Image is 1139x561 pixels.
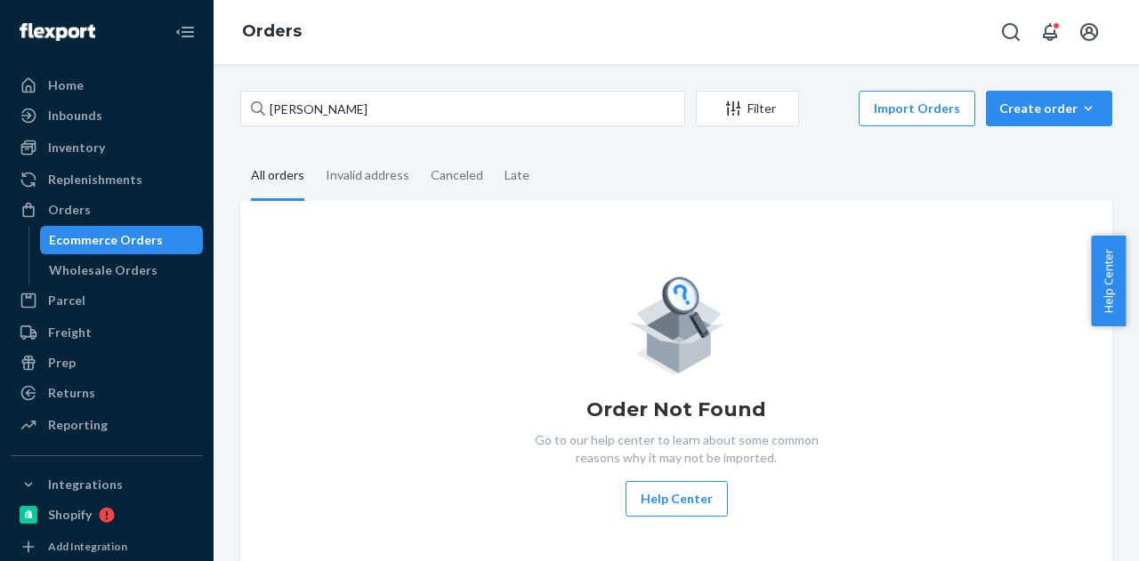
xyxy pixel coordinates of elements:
button: Filter [696,91,799,126]
a: Shopify [11,501,203,529]
img: Flexport logo [20,23,95,41]
a: Replenishments [11,165,203,194]
button: Open notifications [1032,14,1068,50]
a: Wholesale Orders [40,256,204,285]
h1: Order Not Found [586,396,766,424]
div: Ecommerce Orders [49,231,163,249]
div: Inbounds [48,107,102,124]
a: Orders [11,196,203,224]
button: Import Orders [859,91,975,126]
div: Prep [48,354,76,372]
a: Freight [11,318,203,347]
div: Wholesale Orders [49,261,158,279]
div: Replenishments [48,171,142,188]
button: Help Center [626,481,728,517]
div: Reporting [48,416,108,434]
button: Close Navigation [167,14,203,50]
img: Empty list [628,272,725,374]
a: Add Integration [11,536,203,557]
a: Parcel [11,286,203,315]
button: Help Center [1091,236,1126,326]
div: Inventory [48,139,105,156]
div: Orders [48,201,91,219]
a: Orders [242,21,302,41]
a: Ecommerce Orders [40,226,204,254]
button: Create order [986,91,1112,126]
input: Search orders [240,91,685,126]
a: Prep [11,349,203,377]
div: Filter [697,100,798,117]
div: Freight [48,324,92,341]
a: Inventory [11,133,203,162]
div: Parcel [48,292,85,309]
button: Integrations [11,470,203,499]
a: Returns [11,379,203,407]
div: All orders [251,152,304,201]
div: Late [505,152,529,198]
a: Inbounds [11,101,203,130]
div: Returns [48,384,95,402]
div: Canceled [431,152,483,198]
ol: breadcrumbs [228,6,316,58]
button: Open account menu [1071,14,1107,50]
a: Home [11,71,203,100]
div: Add Integration [48,539,127,554]
button: Open Search Box [993,14,1029,50]
div: Integrations [48,476,123,493]
div: Invalid address [326,152,409,198]
p: Go to our help center to learn about some common reasons why it may not be imported. [521,431,832,467]
div: Shopify [48,506,92,524]
div: Home [48,76,84,94]
div: Create order [999,100,1099,117]
a: Reporting [11,411,203,439]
